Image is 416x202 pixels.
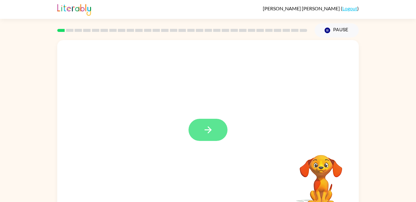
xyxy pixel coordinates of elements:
button: Pause [315,23,359,37]
span: [PERSON_NAME] [PERSON_NAME] [263,5,341,11]
div: ( ) [263,5,359,11]
a: Logout [342,5,357,11]
img: Literably [57,2,91,16]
